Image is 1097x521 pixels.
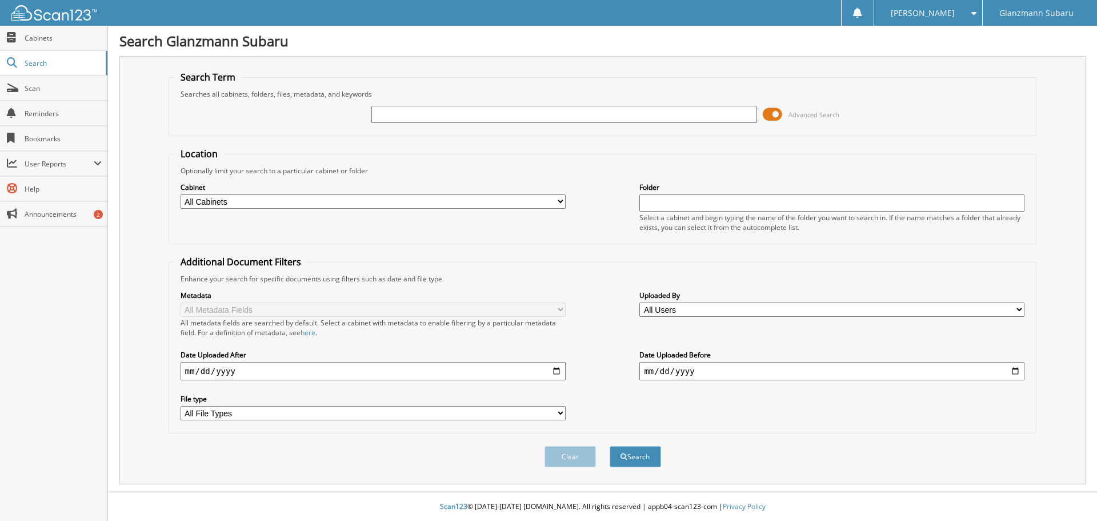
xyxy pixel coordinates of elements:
[175,166,1031,176] div: Optionally limit your search to a particular cabinet or folder
[723,502,766,511] a: Privacy Policy
[181,394,566,404] label: File type
[25,33,102,43] span: Cabinets
[181,350,566,360] label: Date Uploaded After
[108,493,1097,521] div: © [DATE]-[DATE] [DOMAIN_NAME]. All rights reserved | appb04-scan123-com |
[94,210,103,219] div: 2
[25,134,102,144] span: Bookmarks
[610,446,661,467] button: Search
[25,184,102,194] span: Help
[25,109,102,118] span: Reminders
[545,446,596,467] button: Clear
[639,350,1024,360] label: Date Uploaded Before
[175,89,1031,99] div: Searches all cabinets, folders, files, metadata, and keywords
[175,256,307,268] legend: Additional Document Filters
[119,31,1086,50] h1: Search Glanzmann Subaru
[175,148,223,160] legend: Location
[639,182,1024,192] label: Folder
[639,362,1024,380] input: end
[639,291,1024,300] label: Uploaded By
[25,83,102,93] span: Scan
[788,110,839,119] span: Advanced Search
[891,10,955,17] span: [PERSON_NAME]
[301,328,315,337] a: here
[181,291,566,300] label: Metadata
[181,182,566,192] label: Cabinet
[181,318,566,337] div: All metadata fields are searched by default. Select a cabinet with metadata to enable filtering b...
[440,502,467,511] span: Scan123
[25,58,100,68] span: Search
[25,159,94,169] span: User Reports
[639,213,1024,232] div: Select a cabinet and begin typing the name of the folder you want to search in. If the name match...
[175,274,1031,284] div: Enhance your search for specific documents using filters such as date and file type.
[11,5,97,21] img: scan123-logo-white.svg
[999,10,1074,17] span: Glanzmann Subaru
[181,362,566,380] input: start
[175,71,241,83] legend: Search Term
[25,209,102,219] span: Announcements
